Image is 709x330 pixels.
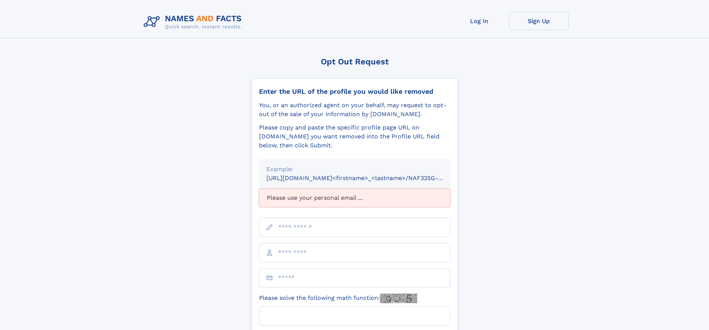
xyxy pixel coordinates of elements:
div: Please copy and paste the specific profile page URL on [DOMAIN_NAME] you want removed into the Pr... [259,123,450,150]
a: Log In [450,12,509,30]
div: Please use your personal email ... [259,189,450,207]
a: Sign Up [509,12,569,30]
div: Enter the URL of the profile you would like removed [259,87,450,96]
div: You, or an authorized agent on your behalf, may request to opt-out of the sale of your informatio... [259,101,450,119]
div: Opt Out Request [251,57,458,66]
label: Please solve the following math function: [259,294,417,303]
div: Example: [266,165,443,174]
small: [URL][DOMAIN_NAME]<firstname>_<lastname>/NAF325G-xxxxxxxx [266,174,464,182]
img: Logo Names and Facts [141,12,248,32]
